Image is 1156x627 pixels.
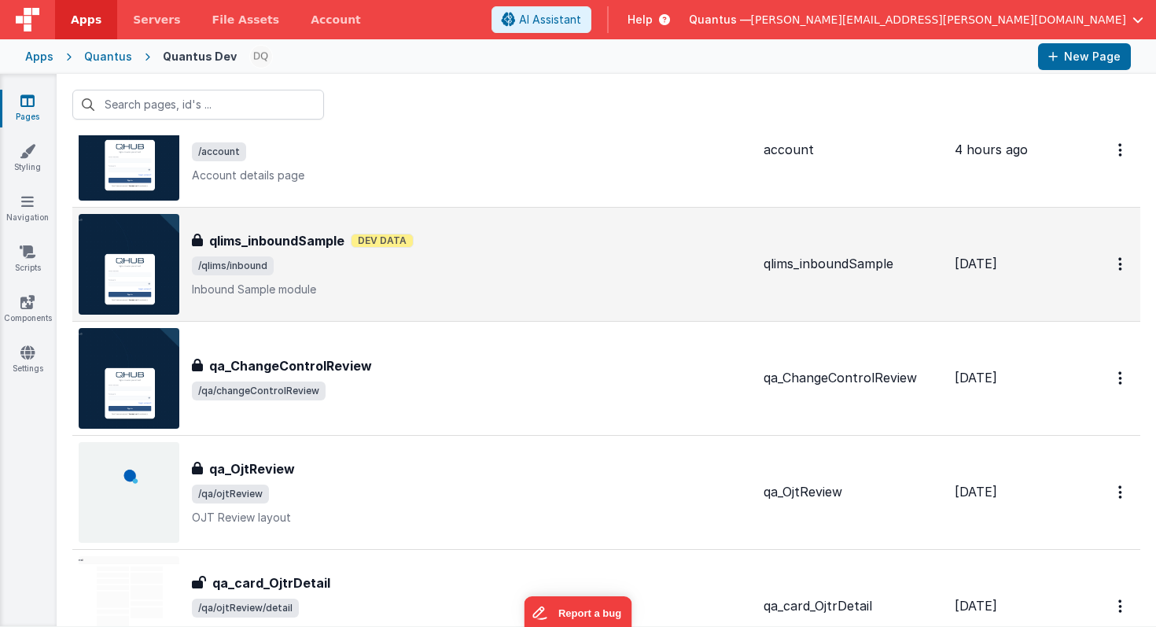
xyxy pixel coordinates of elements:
div: qa_ChangeControlReview [764,369,942,387]
h3: qlims_inboundSample [209,231,344,250]
button: AI Assistant [491,6,591,33]
div: Quantus Dev [163,49,237,65]
div: account [764,141,942,159]
button: Options [1109,134,1134,166]
span: Apps [71,12,101,28]
span: 4 hours ago [955,142,1028,157]
div: Quantus [84,49,132,65]
button: Options [1109,590,1134,622]
span: Help [628,12,653,28]
span: [DATE] [955,598,997,614]
div: qlims_inboundSample [764,255,942,273]
button: Options [1109,476,1134,508]
button: Options [1109,362,1134,394]
span: /qlims/inbound [192,256,274,275]
img: 1021820d87a3b39413df04cdda3ae7ec [250,46,272,68]
span: File Assets [212,12,280,28]
div: qa_OjtReview [764,483,942,501]
h3: qa_card_OjtrDetail [212,574,330,592]
span: Servers [133,12,180,28]
span: [DATE] [955,256,997,271]
span: [DATE] [955,484,997,500]
span: AI Assistant [519,12,581,28]
h3: qa_ChangeControlReview [209,356,372,375]
div: qa_card_OjtrDetail [764,597,942,615]
input: Search pages, id's ... [72,90,324,120]
span: /qa/changeControlReview [192,382,326,400]
button: Quantus — [PERSON_NAME][EMAIL_ADDRESS][PERSON_NAME][DOMAIN_NAME] [689,12,1143,28]
p: Inbound Sample module [192,282,751,297]
span: Quantus — [689,12,751,28]
h3: qa_OjtReview [209,459,295,478]
button: New Page [1038,43,1131,70]
button: Options [1109,248,1134,280]
span: Dev Data [351,234,414,248]
span: [PERSON_NAME][EMAIL_ADDRESS][PERSON_NAME][DOMAIN_NAME] [751,12,1126,28]
span: [DATE] [955,370,997,385]
span: /qa/ojtReview/detail [192,599,299,618]
span: /qa/ojtReview [192,485,269,503]
div: Apps [25,49,53,65]
span: /account [192,142,246,161]
p: Account details page [192,168,751,183]
p: OJT Review layout [192,510,751,526]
